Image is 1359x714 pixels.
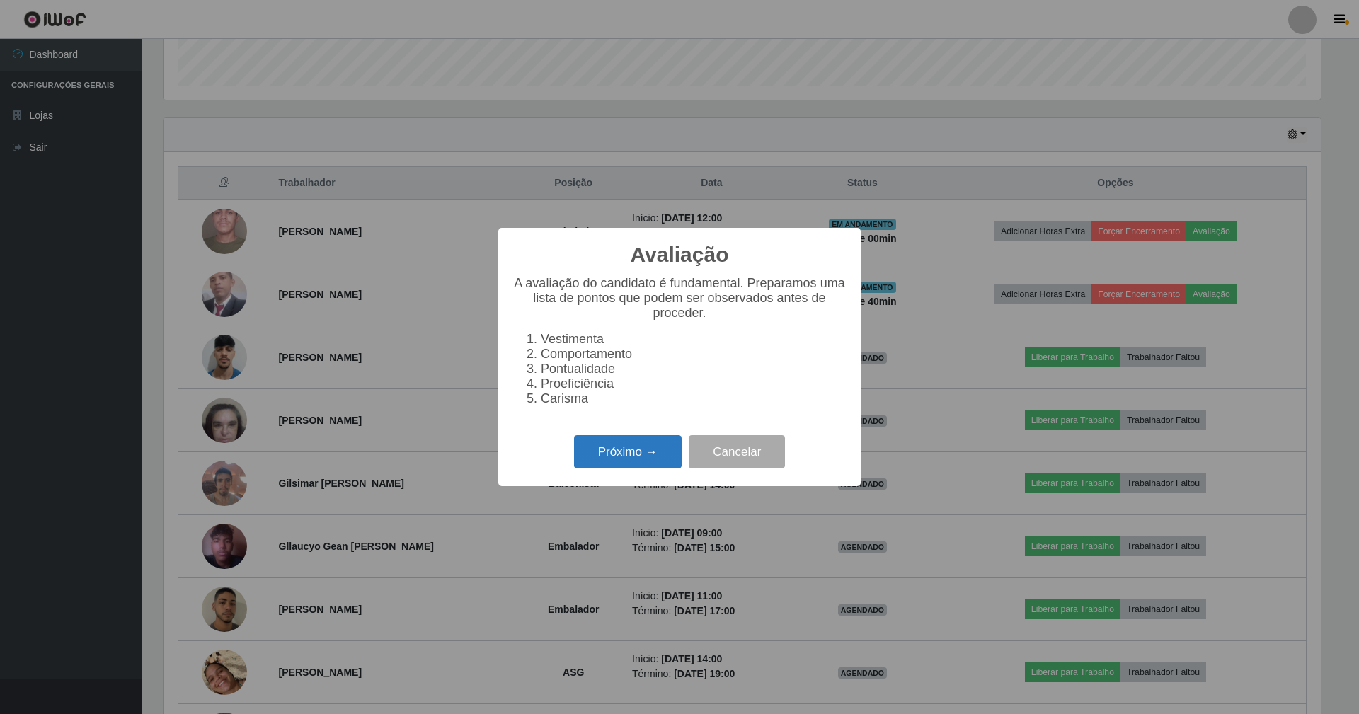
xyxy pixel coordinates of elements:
[541,376,847,391] li: Proeficiência
[541,347,847,362] li: Comportamento
[541,362,847,376] li: Pontualidade
[541,391,847,406] li: Carisma
[574,435,682,468] button: Próximo →
[541,332,847,347] li: Vestimenta
[512,276,847,321] p: A avaliação do candidato é fundamental. Preparamos uma lista de pontos que podem ser observados a...
[689,435,785,468] button: Cancelar
[631,242,729,267] h2: Avaliação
